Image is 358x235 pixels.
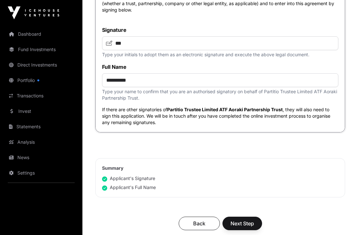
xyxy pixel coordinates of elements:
img: Icehouse Ventures Logo [8,6,59,19]
a: Dashboard [5,27,77,41]
a: Fund Investments [5,42,77,57]
a: Transactions [5,89,77,103]
div: Applicant's Signature [102,175,155,182]
div: Applicant's Full Name [102,184,156,191]
span: Next Step [231,220,254,227]
iframe: Chat Widget [326,204,358,235]
a: Portfolio [5,73,77,87]
span: Back [187,220,212,227]
span: Partitio Trustee Limited ATF Aoraki Partnership Trust [167,107,283,112]
button: Back [179,217,220,230]
p: Type your name to confirm that you are an authorised signatory on behalf of Partitio Trustee Limi... [102,88,338,101]
p: Type your initials to adopt them as an electronic signature and execute the above legal document. [102,51,338,58]
button: Next Step [222,217,262,230]
a: Settings [5,166,77,180]
p: If there are other signatories of , they will also need to sign this application. We will be in t... [102,106,338,126]
a: Analysis [5,135,77,149]
a: News [5,150,77,165]
h2: Summary [102,165,338,171]
a: Statements [5,120,77,134]
label: Full Name [102,63,338,71]
label: Signature [102,26,338,34]
a: Invest [5,104,77,118]
a: Direct Investments [5,58,77,72]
